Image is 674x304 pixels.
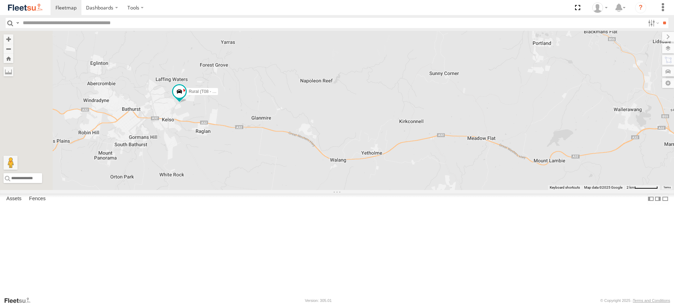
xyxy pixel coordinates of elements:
[4,67,13,76] label: Measure
[3,194,25,204] label: Assets
[662,194,669,204] label: Hide Summary Table
[4,297,36,304] a: Visit our Website
[600,298,670,303] div: © Copyright 2025 -
[4,54,13,63] button: Zoom Home
[635,2,646,13] i: ?
[654,194,661,204] label: Dock Summary Table to the Right
[4,44,13,54] button: Zoom out
[15,18,20,28] label: Search Query
[4,34,13,44] button: Zoom in
[645,18,660,28] label: Search Filter Options
[189,89,248,94] span: Rural (T08 - [PERSON_NAME])
[305,298,332,303] div: Version: 305.01
[625,185,660,190] button: Map Scale: 2 km per 63 pixels
[7,3,44,12] img: fleetsu-logo-horizontal.svg
[26,194,49,204] label: Fences
[584,185,622,189] span: Map data ©2025 Google
[662,78,674,88] label: Map Settings
[4,156,18,170] button: Drag Pegman onto the map to open Street View
[627,185,634,189] span: 2 km
[633,298,670,303] a: Terms and Conditions
[663,186,671,189] a: Terms
[590,2,610,13] div: Ken Manners
[647,194,654,204] label: Dock Summary Table to the Left
[550,185,580,190] button: Keyboard shortcuts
